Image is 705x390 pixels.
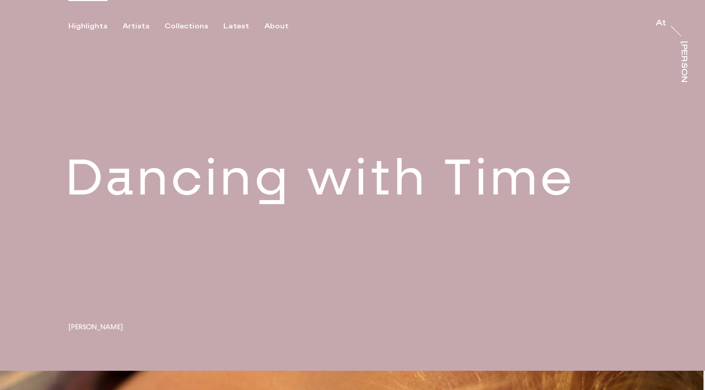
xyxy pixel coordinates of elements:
[165,22,208,31] div: Collections
[68,22,123,31] button: Highlights
[656,19,666,29] a: At
[264,22,304,31] button: About
[678,41,688,83] a: [PERSON_NAME]
[264,22,289,31] div: About
[123,22,149,31] div: Artists
[223,22,249,31] div: Latest
[680,41,688,119] div: [PERSON_NAME]
[68,22,107,31] div: Highlights
[123,22,165,31] button: Artists
[165,22,223,31] button: Collections
[223,22,264,31] button: Latest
